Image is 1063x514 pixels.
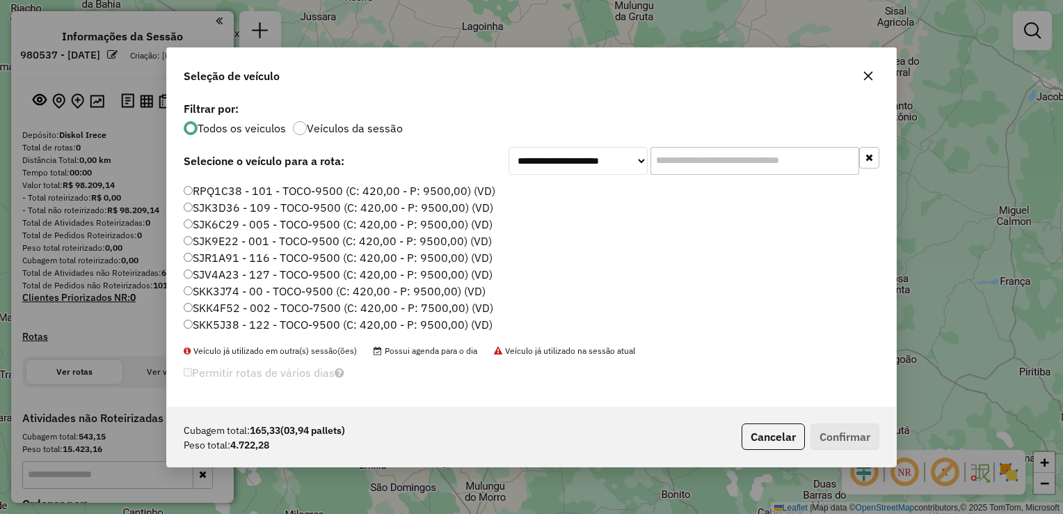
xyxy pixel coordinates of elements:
strong: 165,33 [250,423,345,438]
strong: Selecione o veículo para a rota: [184,154,344,168]
span: Peso total: [184,438,230,453]
input: SJK9E22 - 001 - TOCO-9500 (C: 420,00 - P: 9500,00) (VD) [184,236,193,245]
label: SKK4F52 - 002 - TOCO-7500 (C: 420,00 - P: 7500,00) (VD) [184,299,493,316]
label: SKK3J74 - 00 - TOCO-9500 (C: 420,00 - P: 9500,00) (VD) [184,283,486,299]
span: Possui agenda para o dia [374,345,477,356]
span: Seleção de veículo [184,68,280,84]
input: SJK6C29 - 005 - TOCO-9500 (C: 420,00 - P: 9500,00) (VD) [184,219,193,228]
label: RPQ1C38 - 101 - TOCO-9500 (C: 420,00 - P: 9500,00) (VD) [184,182,495,199]
label: SJK6C29 - 005 - TOCO-9500 (C: 420,00 - P: 9500,00) (VD) [184,216,493,233]
label: SJR1A91 - 116 - TOCO-9500 (C: 420,00 - P: 9500,00) (VD) [184,249,493,266]
label: SJV4A23 - 127 - TOCO-9500 (C: 420,00 - P: 9500,00) (VD) [184,266,493,283]
input: Permitir rotas de vários dias [184,368,192,376]
input: SKK5J38 - 122 - TOCO-9500 (C: 420,00 - P: 9500,00) (VD) [184,320,193,329]
strong: 4.722,28 [230,438,269,453]
i: Selecione pelo menos um veículo [335,367,344,378]
span: Veículo já utilizado em outra(s) sessão(ões) [184,345,357,356]
label: Filtrar por: [184,100,879,117]
input: SJR1A91 - 116 - TOCO-9500 (C: 420,00 - P: 9500,00) (VD) [184,253,193,262]
button: Cancelar [742,423,805,450]
label: Permitir rotas de vários dias [184,359,344,386]
input: RPQ1C38 - 101 - TOCO-9500 (C: 420,00 - P: 9500,00) (VD) [184,186,193,195]
input: SJK3D36 - 109 - TOCO-9500 (C: 420,00 - P: 9500,00) (VD) [184,203,193,212]
label: SJK9E22 - 001 - TOCO-9500 (C: 420,00 - P: 9500,00) (VD) [184,233,492,249]
label: SJK3D36 - 109 - TOCO-9500 (C: 420,00 - P: 9500,00) (VD) [184,199,493,216]
span: Veículo já utilizado na sessão atual [494,345,635,356]
input: SKK4F52 - 002 - TOCO-7500 (C: 420,00 - P: 7500,00) (VD) [184,303,193,312]
span: Cubagem total: [184,423,250,438]
label: Todos os veiculos [198,123,286,134]
span: (03,94 pallets) [280,424,345,437]
input: SKK3J74 - 00 - TOCO-9500 (C: 420,00 - P: 9500,00) (VD) [184,286,193,295]
label: Veículos da sessão [307,123,403,134]
input: SJV4A23 - 127 - TOCO-9500 (C: 420,00 - P: 9500,00) (VD) [184,270,193,279]
label: SKK5J38 - 122 - TOCO-9500 (C: 420,00 - P: 9500,00) (VD) [184,316,493,333]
